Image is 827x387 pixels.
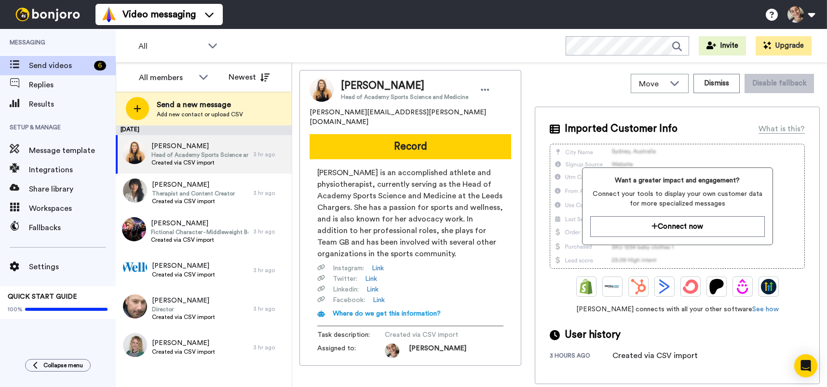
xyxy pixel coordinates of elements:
[756,36,812,55] button: Upgrade
[123,294,147,318] img: 34f7668e-615a-49cc-abfe-9cb1cbea2f02.jpg
[29,222,116,234] span: Fallbacks
[29,98,116,110] span: Results
[253,266,287,274] div: 3 hr ago
[752,306,779,313] a: See how
[116,125,292,135] div: [DATE]
[43,361,83,369] span: Collapse menu
[579,279,594,294] img: Shopify
[590,176,765,185] span: Want a greater impact and engagement?
[157,99,243,111] span: Send a new message
[152,190,235,197] span: Therapist and Content Creator
[138,41,203,52] span: All
[409,344,466,358] span: [PERSON_NAME]
[123,179,147,203] img: 45809a6e-0c13-49af-861d-f49c6f8fd152.jpg
[709,279,724,294] img: Patreon
[253,151,287,158] div: 3 hr ago
[152,338,215,348] span: [PERSON_NAME]
[745,74,814,93] button: Disable fallback
[699,36,746,55] button: Invite
[590,216,765,237] button: Connect now
[94,61,106,70] div: 6
[122,140,147,164] img: fd084616-183b-4b3e-89bc-3019c39471c0.jpg
[122,217,146,241] img: a8d800ea-33c0-4b13-b2c3-c17df9abcd9a.jpg
[759,123,805,135] div: What is this?
[333,310,441,317] span: Where do we get this information?
[152,296,215,305] span: [PERSON_NAME]
[565,328,621,342] span: User history
[372,263,384,273] a: Link
[317,344,385,358] span: Assigned to:
[25,359,91,372] button: Collapse menu
[29,203,116,214] span: Workspaces
[341,93,468,101] span: Head of Academy Sports Science and Medicine
[29,79,116,91] span: Replies
[29,145,116,156] span: Message template
[151,151,248,159] span: Head of Academy Sports Science and Medicine
[29,60,90,71] span: Send videos
[565,122,678,136] span: Imported Customer Info
[221,68,277,87] button: Newest
[123,256,147,280] img: a673e00a-79aa-403b-b894-772e29f1cacf.png
[639,78,665,90] span: Move
[253,189,287,197] div: 3 hr ago
[152,197,235,205] span: Created via CSV import
[683,279,698,294] img: ConvertKit
[253,305,287,313] div: 3 hr ago
[152,261,215,271] span: [PERSON_NAME]
[152,305,215,313] span: Director
[317,330,385,340] span: Task description :
[253,228,287,235] div: 3 hr ago
[366,285,379,294] a: Link
[310,78,334,102] img: Image of Bethany Pilkington
[101,7,117,22] img: vm-color.svg
[152,313,215,321] span: Created via CSV import
[385,344,399,358] img: fbed15a4-2b48-4068-b839-b9b19769cf34-1638182187.jpg
[735,279,750,294] img: Drip
[590,189,765,208] span: Connect your tools to display your own customer data for more specialized messages
[333,263,364,273] span: Instagram :
[152,348,215,356] span: Created via CSV import
[29,164,116,176] span: Integrations
[693,74,740,93] button: Dismiss
[333,295,365,305] span: Facebook :
[317,167,503,260] span: [PERSON_NAME] is an accomplished athlete and physiotherapist, currently serving as the Head of Ac...
[385,330,476,340] span: Created via CSV import
[657,279,672,294] img: ActiveCampaign
[310,134,511,159] button: Record
[122,8,196,21] span: Video messaging
[12,8,84,21] img: bj-logo-header-white.svg
[8,305,23,313] span: 100%
[152,180,235,190] span: [PERSON_NAME]
[365,274,377,284] a: Link
[139,72,194,83] div: All members
[152,271,215,278] span: Created via CSV import
[341,79,468,93] span: [PERSON_NAME]
[151,228,248,236] span: Fictional Character - Middleweight Boxing World Champion
[151,236,248,244] span: Created via CSV import
[151,219,248,228] span: [PERSON_NAME]
[157,111,243,118] span: Add new contact or upload CSV
[794,354,817,377] div: Open Intercom Messenger
[151,141,248,151] span: [PERSON_NAME]
[550,352,612,361] div: 3 hours ago
[612,350,698,361] div: Created via CSV import
[373,295,385,305] a: Link
[8,293,77,300] span: QUICK START GUIDE
[29,183,116,195] span: Share library
[631,279,646,294] img: Hubspot
[550,304,805,314] span: [PERSON_NAME] connects with all your other software
[310,108,511,127] span: [PERSON_NAME][EMAIL_ADDRESS][PERSON_NAME][DOMAIN_NAME]
[151,159,248,166] span: Created via CSV import
[761,279,776,294] img: GoHighLevel
[123,333,147,357] img: c593110b-b733-4c49-8de2-790b4d726878.jpg
[605,279,620,294] img: Ontraport
[333,285,359,294] span: Linkedin :
[333,274,357,284] span: Twitter :
[253,344,287,351] div: 3 hr ago
[29,261,116,273] span: Settings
